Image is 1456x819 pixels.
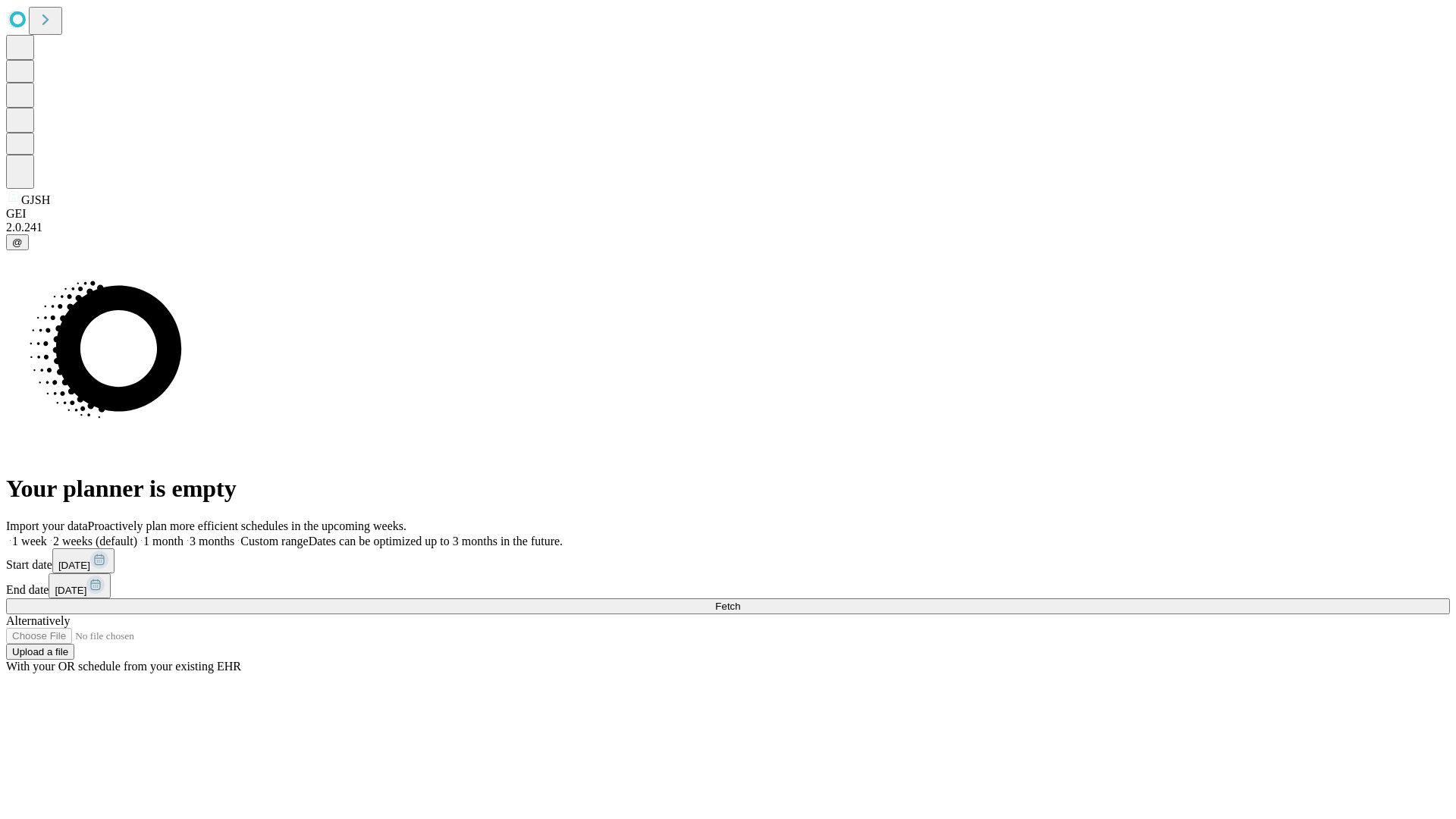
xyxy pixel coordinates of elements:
span: Import your data [6,519,88,532]
span: 1 month [143,535,184,548]
span: [DATE] [55,585,86,596]
span: Proactively plan more efficient schedules in the upcoming weeks. [88,519,406,532]
span: GJSH [21,193,50,206]
span: 1 week [12,535,47,548]
span: 3 months [190,535,234,548]
span: 2 weeks (default) [53,535,137,548]
span: Dates can be optimized up to 3 months in the future. [309,535,563,548]
span: Custom range [240,535,308,548]
div: GEI [6,207,1450,221]
div: End date [6,573,1450,598]
span: With your OR schedule from your existing EHR [6,660,241,673]
span: @ [12,237,23,248]
button: Upload a file [6,644,74,660]
button: Fetch [6,598,1450,614]
button: [DATE] [49,573,111,598]
div: 2.0.241 [6,221,1450,234]
button: @ [6,234,29,250]
button: [DATE] [52,548,115,573]
span: Alternatively [6,614,70,627]
h1: Your planner is empty [6,475,1450,503]
span: Fetch [715,601,740,612]
div: Start date [6,548,1450,573]
span: [DATE] [58,560,90,571]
